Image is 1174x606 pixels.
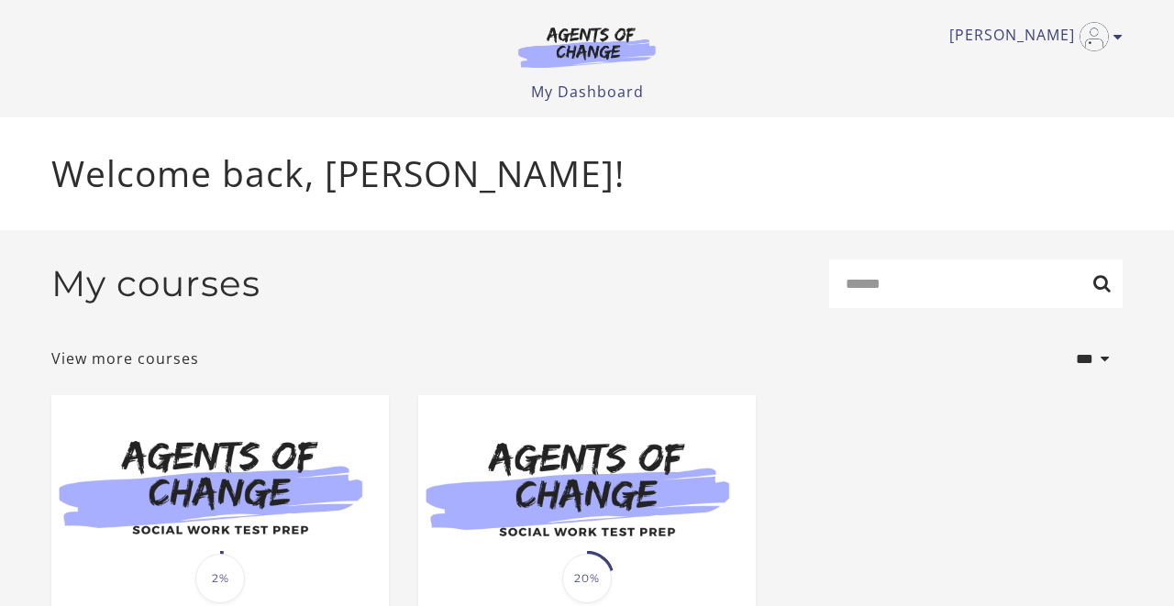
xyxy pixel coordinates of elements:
[195,554,245,603] span: 2%
[51,147,1123,201] p: Welcome back, [PERSON_NAME]!
[51,347,199,369] a: View more courses
[949,22,1113,51] a: Toggle menu
[51,262,260,305] h2: My courses
[499,26,675,68] img: Agents of Change Logo
[562,554,612,603] span: 20%
[531,82,644,102] a: My Dashboard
